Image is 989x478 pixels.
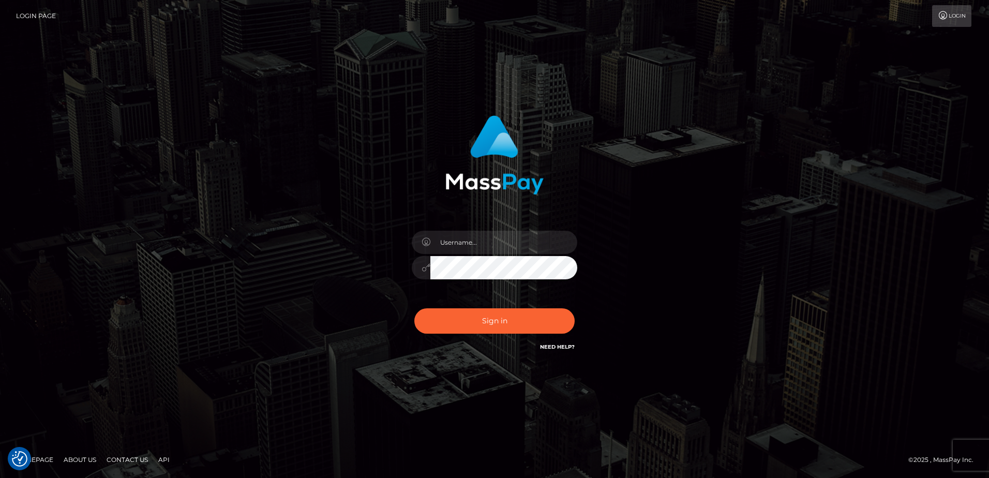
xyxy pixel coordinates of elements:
[102,452,152,468] a: Contact Us
[430,231,577,254] input: Username...
[414,308,575,334] button: Sign in
[540,343,575,350] a: Need Help?
[445,115,544,195] img: MassPay Login
[11,452,57,468] a: Homepage
[12,451,27,467] button: Consent Preferences
[932,5,971,27] a: Login
[16,5,56,27] a: Login Page
[908,454,981,466] div: © 2025 , MassPay Inc.
[154,452,174,468] a: API
[12,451,27,467] img: Revisit consent button
[59,452,100,468] a: About Us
